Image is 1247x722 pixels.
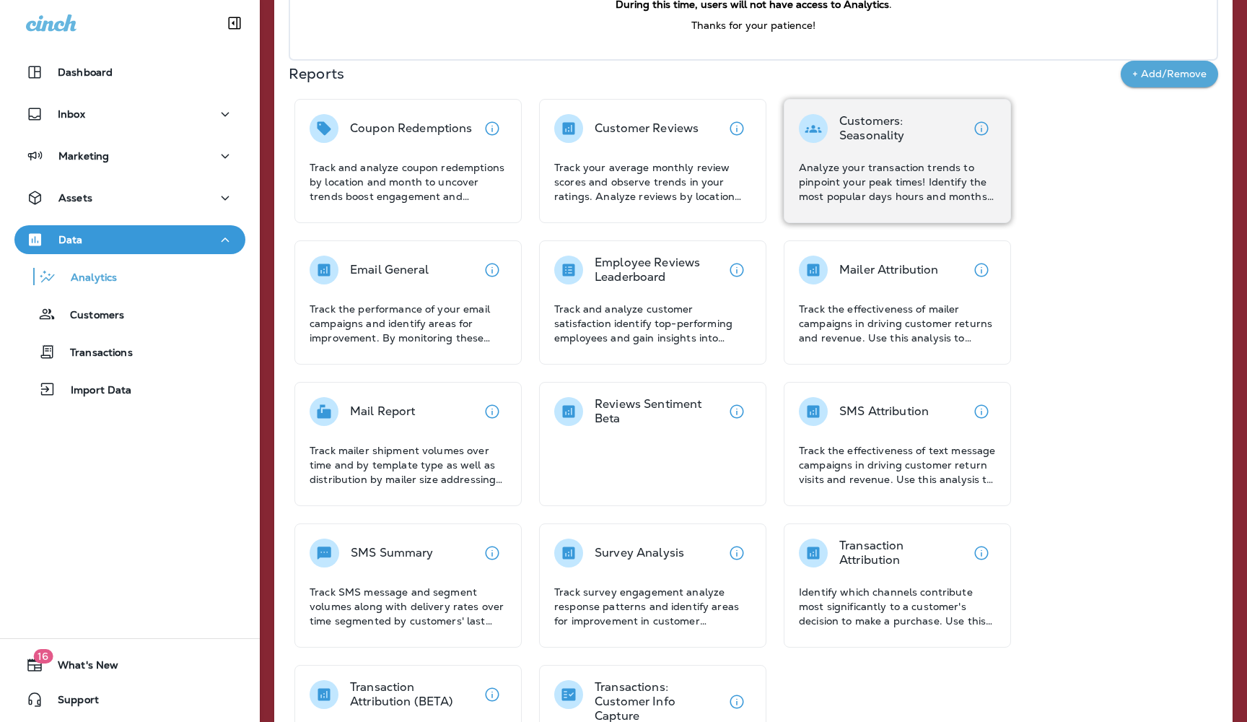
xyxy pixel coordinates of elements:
button: View details [478,539,507,567]
p: Survey Analysis [595,546,684,560]
p: Import Data [56,384,132,398]
button: Data [14,225,245,254]
button: Inbox [14,100,245,129]
p: Customers: Seasonality [839,114,967,143]
button: View details [478,397,507,426]
p: Mailer Attribution [839,263,939,277]
p: Inbox [58,108,85,120]
p: Track and analyze customer satisfaction identify top-performing employees and gain insights into ... [554,302,751,345]
p: Track survey engagement analyze response patterns and identify areas for improvement in customer ... [554,585,751,628]
button: Dashboard [14,58,245,87]
p: Email General [350,263,429,277]
button: View details [478,680,507,709]
p: Coupon Redemptions [350,121,473,136]
p: Track the effectiveness of mailer campaigns in driving customer returns and revenue. Use this ana... [799,302,996,345]
p: Track mailer shipment volumes over time and by template type as well as distribution by mailer si... [310,443,507,487]
button: View details [478,256,507,284]
p: Track the effectiveness of text message campaigns in driving customer return visits and revenue. ... [799,443,996,487]
p: Customers [56,309,124,323]
button: View details [967,397,996,426]
button: Collapse Sidebar [214,9,255,38]
p: Transactions [56,347,133,360]
span: What's New [43,659,118,677]
button: 16What's New [14,651,245,679]
span: Support [43,694,99,711]
button: + Add/Remove [1121,61,1218,87]
p: Thanks for your patience! [319,19,1188,33]
p: Track and analyze coupon redemptions by location and month to uncover trends boost engagement and... [310,160,507,204]
p: Dashboard [58,66,113,78]
button: Marketing [14,142,245,170]
button: View details [722,256,751,284]
span: 16 [33,649,53,664]
p: Assets [58,192,92,204]
p: Marketing [58,150,109,162]
button: Customers [14,299,245,329]
p: Transaction Attribution [839,539,967,567]
button: View details [478,114,507,143]
p: Reports [289,64,1121,84]
button: Assets [14,183,245,212]
p: Identify which channels contribute most significantly to a customer's decision to make a purchase... [799,585,996,628]
p: Employee Reviews Leaderboard [595,256,722,284]
button: View details [967,256,996,284]
p: Data [58,234,83,245]
p: SMS Summary [351,546,434,560]
button: View details [722,687,751,716]
button: View details [722,539,751,567]
p: Track the performance of your email campaigns and identify areas for improvement. By monitoring t... [310,302,507,345]
p: Transaction Attribution (BETA) [350,680,478,709]
p: Mail Report [350,404,416,419]
button: Analytics [14,261,245,292]
button: Support [14,685,245,714]
button: View details [722,114,751,143]
p: Track SMS message and segment volumes along with delivery rates over time segmented by customers'... [310,585,507,628]
p: Reviews Sentiment Beta [595,397,722,426]
button: View details [967,539,996,567]
button: Import Data [14,374,245,404]
button: View details [967,114,996,143]
button: View details [722,397,751,426]
p: Analytics [56,271,117,285]
p: Customer Reviews [595,121,699,136]
p: SMS Attribution [839,404,929,419]
button: Transactions [14,336,245,367]
p: Track your average monthly review scores and observe trends in your ratings. Analyze reviews by l... [554,160,751,204]
p: Analyze your transaction trends to pinpoint your peak times! Identify the most popular days hours... [799,160,996,204]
